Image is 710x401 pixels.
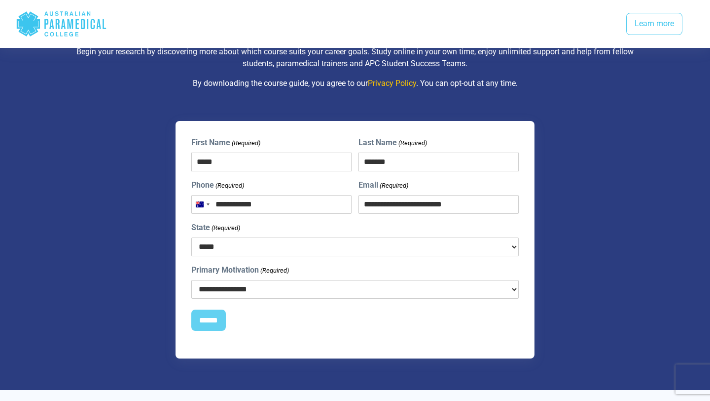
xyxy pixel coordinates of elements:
[397,138,427,148] span: (Required)
[211,223,241,233] span: (Required)
[67,78,643,89] p: By downloading the course guide, you agree to our . You can opt-out at any time.
[191,264,289,276] label: Primary Motivation
[626,13,682,36] a: Learn more
[231,138,261,148] span: (Required)
[67,46,643,70] p: Begin your research by discovering more about which course suits your career goals. Study online ...
[379,181,408,191] span: (Required)
[191,222,240,234] label: State
[191,137,260,149] label: First Name
[192,196,213,213] button: Selected country
[368,79,416,88] a: Privacy Policy
[16,8,107,40] div: Australian Paramedical College
[358,137,427,149] label: Last Name
[260,266,289,276] span: (Required)
[215,181,245,191] span: (Required)
[191,179,244,191] label: Phone
[358,179,408,191] label: Email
